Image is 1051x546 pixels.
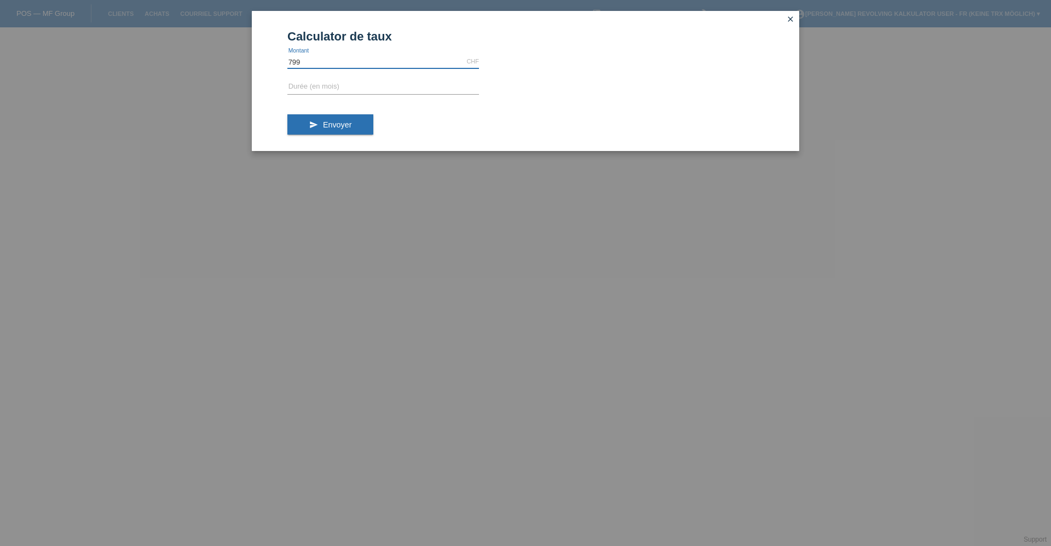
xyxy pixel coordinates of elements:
button: send Envoyer [287,114,373,135]
a: close [783,14,798,26]
span: Envoyer [323,120,351,129]
i: close [786,15,795,24]
i: send [309,120,318,129]
h1: Calculator de taux [287,30,764,43]
div: CHF [466,58,479,65]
